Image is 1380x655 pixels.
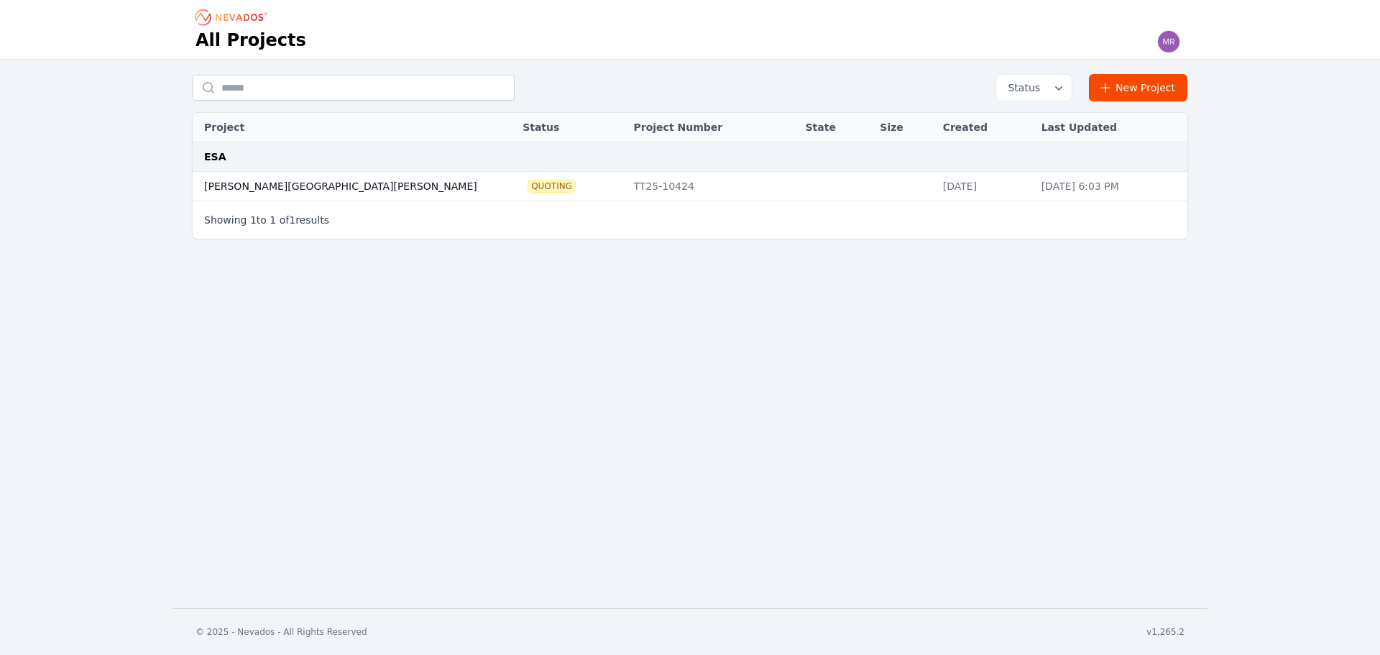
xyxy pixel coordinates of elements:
[1157,30,1180,53] img: mruston@esa-solar.com
[193,113,492,142] th: Project
[289,214,295,226] span: 1
[1034,113,1187,142] th: Last Updated
[936,172,1034,201] td: [DATE]
[250,214,257,226] span: 1
[204,213,329,227] p: Showing to of results
[193,172,1187,201] tr: [PERSON_NAME][GEOGRAPHIC_DATA][PERSON_NAME]QuotingTT25-10424[DATE][DATE] 6:03 PM
[996,75,1072,101] button: Status
[1089,74,1187,101] a: New Project
[195,6,272,29] nav: Breadcrumb
[195,626,367,638] div: © 2025 - Nevados - All Rights Reserved
[627,172,799,201] td: TT25-10424
[193,172,492,201] td: [PERSON_NAME][GEOGRAPHIC_DATA][PERSON_NAME]
[1146,626,1184,638] div: v1.265.2
[193,142,1187,172] td: ESA
[1002,81,1040,95] span: Status
[936,113,1034,142] th: Created
[1034,172,1187,201] td: [DATE] 6:03 PM
[798,113,873,142] th: State
[528,180,575,192] span: Quoting
[627,113,799,142] th: Project Number
[515,113,626,142] th: Status
[270,214,276,226] span: 1
[195,29,306,52] h1: All Projects
[873,113,935,142] th: Size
